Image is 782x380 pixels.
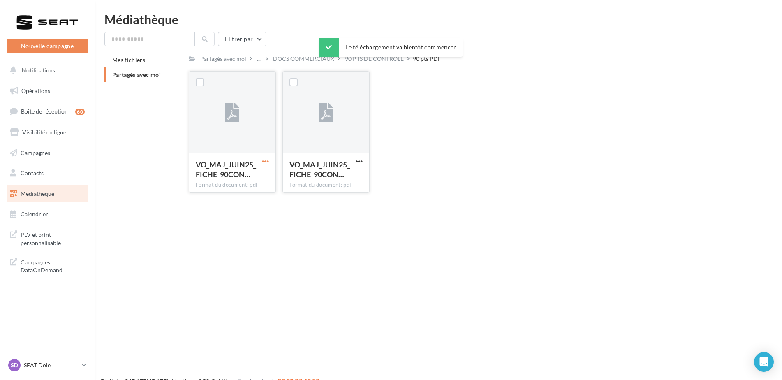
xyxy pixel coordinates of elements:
[5,62,86,79] button: Notifications
[75,109,85,115] div: 60
[319,38,463,57] div: Le téléchargement va bientôt commencer
[754,352,774,372] div: Open Intercom Messenger
[7,39,88,53] button: Nouvelle campagne
[5,82,90,100] a: Opérations
[22,67,55,74] span: Notifications
[21,229,85,247] span: PLV et print personnalisable
[5,124,90,141] a: Visibilité en ligne
[112,71,161,78] span: Partagés avec moi
[5,165,90,182] a: Contacts
[22,129,66,136] span: Visibilité en ligne
[289,181,363,189] div: Format du document: pdf
[5,185,90,202] a: Médiathèque
[5,206,90,223] a: Calendrier
[21,108,68,115] span: Boîte de réception
[218,32,266,46] button: Filtrer par
[21,190,54,197] span: Médiathèque
[21,149,50,156] span: Campagnes
[11,361,18,369] span: SD
[21,257,85,274] span: Campagnes DataOnDemand
[104,13,772,25] div: Médiathèque
[5,102,90,120] a: Boîte de réception60
[5,144,90,162] a: Campagnes
[200,55,246,63] div: Partagés avec moi
[21,211,48,218] span: Calendrier
[196,181,269,189] div: Format du document: pdf
[21,87,50,94] span: Opérations
[273,55,334,63] div: DOCS COMMERCIAUX
[196,160,256,179] span: VO_MAJ_JUIN25_FICHE_90CONTROLE_210x297_SEAT_DP_HD
[5,226,90,250] a: PLV et print personnalisable
[289,160,350,179] span: VO_MAJ_JUIN25_FICHE_90CONTROLE_210x297_LB_DP_HD
[21,169,44,176] span: Contacts
[112,56,145,63] span: Mes fichiers
[255,53,262,65] div: ...
[7,357,88,373] a: SD SEAT Dole
[24,361,79,369] p: SEAT Dole
[5,253,90,278] a: Campagnes DataOnDemand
